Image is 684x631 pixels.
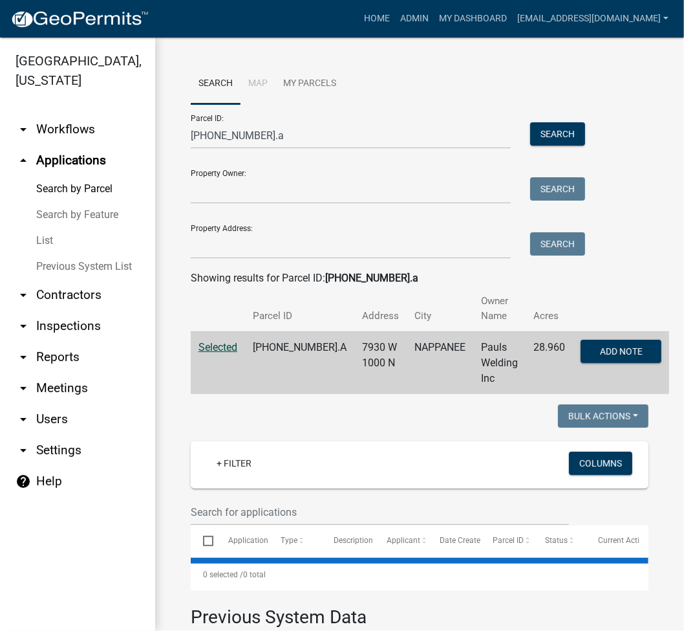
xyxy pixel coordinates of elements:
[434,6,512,31] a: My Dashboard
[16,443,31,458] i: arrow_drop_down
[16,318,31,334] i: arrow_drop_down
[191,63,240,105] a: Search
[191,559,648,591] div: 0 total
[16,381,31,396] i: arrow_drop_down
[530,122,585,146] button: Search
[191,271,648,286] div: Showing results for Parcel ID:
[526,331,573,394] td: 28.960
[228,536,299,545] span: Application Number
[530,177,585,201] button: Search
[407,331,473,394] td: NAPPANEE
[530,232,585,256] button: Search
[395,6,434,31] a: Admin
[586,526,639,557] datatable-header-cell: Current Activity
[526,286,573,331] th: Acres
[325,272,418,284] strong: [PHONE_NUMBER].a
[198,341,237,353] a: Selected
[600,346,643,356] span: Add Note
[206,452,262,475] a: + Filter
[16,153,31,168] i: arrow_drop_up
[387,536,420,545] span: Applicant
[203,570,243,579] span: 0 selected /
[427,526,480,557] datatable-header-cell: Date Created
[321,526,374,557] datatable-header-cell: Description
[569,452,632,475] button: Columns
[215,526,268,557] datatable-header-cell: Application Number
[275,63,344,105] a: My Parcels
[16,287,31,303] i: arrow_drop_down
[440,536,485,545] span: Date Created
[191,526,215,557] datatable-header-cell: Select
[268,526,321,557] datatable-header-cell: Type
[493,536,524,545] span: Parcel ID
[374,526,427,557] datatable-header-cell: Applicant
[407,286,473,331] th: City
[281,536,297,545] span: Type
[191,591,648,631] h3: Previous System Data
[473,331,526,394] td: Pauls Welding Inc
[16,474,31,489] i: help
[512,6,674,31] a: [EMAIL_ADDRESS][DOMAIN_NAME]
[354,286,407,331] th: Address
[334,536,373,545] span: Description
[480,526,533,557] datatable-header-cell: Parcel ID
[16,412,31,427] i: arrow_drop_down
[546,536,568,545] span: Status
[473,286,526,331] th: Owner Name
[598,536,652,545] span: Current Activity
[16,122,31,137] i: arrow_drop_down
[581,340,661,363] button: Add Note
[558,404,648,428] button: Bulk Actions
[16,349,31,365] i: arrow_drop_down
[245,331,354,394] td: [PHONE_NUMBER].A
[359,6,395,31] a: Home
[191,499,569,526] input: Search for applications
[533,526,586,557] datatable-header-cell: Status
[245,286,354,331] th: Parcel ID
[354,331,407,394] td: 7930 W 1000 N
